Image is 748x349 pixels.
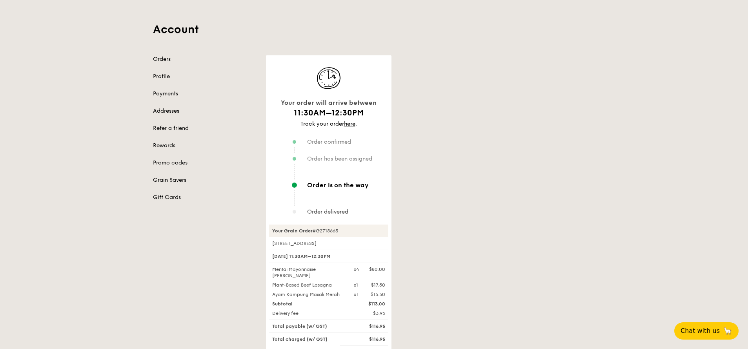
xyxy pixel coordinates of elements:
a: Profile [153,73,257,80]
a: Refer a friend [153,124,257,132]
a: Payments [153,90,257,98]
a: Gift Cards [153,194,257,201]
a: Orders [153,55,257,63]
a: here [344,121,355,127]
div: [STREET_ADDRESS] [269,240,388,247]
span: Order is on the way [307,182,369,188]
div: Track your order . [269,120,388,128]
button: Chat with us🦙 [674,322,739,340]
div: $15.50 [371,291,385,298]
span: 🦙 [723,326,732,336]
div: Ayam Kampung Masak Merah [268,291,349,298]
div: Subtotal [268,301,349,307]
a: Promo codes [153,159,257,167]
div: Delivery fee [268,310,349,316]
div: x1 [354,291,358,298]
span: Total payable (w/ GST) [272,323,327,329]
span: Order confirmed [307,139,351,145]
span: Chat with us [681,326,720,336]
div: $3.95 [349,310,390,316]
span: Order has been assigned [307,155,372,162]
a: Rewards [153,142,257,150]
a: Addresses [153,107,257,115]
div: #G2715663 [269,225,388,237]
h1: Account [153,22,595,37]
div: Total charged (w/ GST) [268,336,349,342]
div: Your order will arrive between [269,98,388,108]
div: x1 [354,282,358,288]
span: Order delivered [307,208,348,215]
div: $116.95 [349,336,390,342]
a: Grain Savers [153,176,257,184]
div: $80.00 [369,266,385,272]
img: icon-track-normal@2x.d40d1303.png [309,65,348,91]
div: $116.95 [349,323,390,329]
strong: Your Grain Order [272,228,313,234]
div: Plant-Based Beef Lasagna [268,282,349,288]
div: x4 [354,266,359,272]
div: $17.50 [371,282,385,288]
div: Mentai Mayonnaise [PERSON_NAME] [268,266,349,279]
div: [DATE] 11:30AM–12:30PM [269,250,388,263]
h1: 11:30AM–12:30PM [269,108,388,119]
div: $113.00 [349,301,390,307]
